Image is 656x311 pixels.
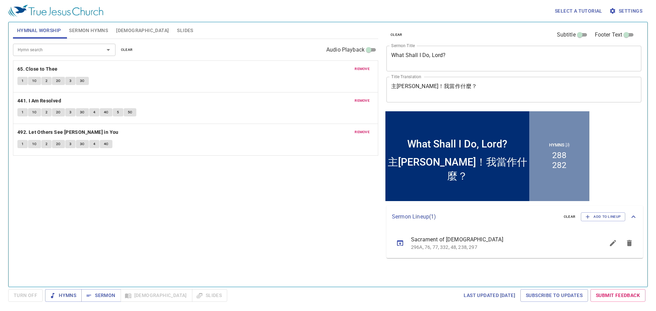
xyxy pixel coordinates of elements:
span: Hymns [51,291,76,300]
button: 2C [52,140,65,148]
button: 1C [28,140,41,148]
span: Settings [611,7,642,15]
button: Hymns [45,289,82,302]
span: 5C [128,109,133,115]
button: 1 [17,77,28,85]
span: Audio Playback [326,46,365,54]
span: clear [564,214,576,220]
button: 4C [100,108,113,116]
button: 2 [41,108,52,116]
button: 2C [52,77,65,85]
span: clear [121,47,133,53]
button: 3 [65,140,76,148]
span: 2 [45,78,47,84]
span: clear [391,32,402,38]
button: 4C [100,140,113,148]
textarea: What Shall I Do, Lord? [391,52,637,65]
button: 1C [28,77,41,85]
button: Sermon [81,289,121,302]
button: 1 [17,108,28,116]
span: 4C [104,109,109,115]
button: Settings [608,5,645,17]
button: 2 [41,140,52,148]
button: 492. Let Others See [PERSON_NAME] in You [17,128,120,137]
span: 4 [93,109,95,115]
span: 4C [104,141,109,147]
button: 3C [76,108,89,116]
span: 3C [80,141,85,147]
span: remove [355,66,370,72]
span: Sermon Hymns [69,26,108,35]
span: 4 [93,141,95,147]
p: Sermon Lineup ( 1 ) [392,213,558,221]
span: 5 [117,109,119,115]
button: clear [560,213,580,221]
span: Submit Feedback [596,291,640,300]
span: Subtitle [557,31,576,39]
span: 1 [22,141,24,147]
span: 2 [45,141,47,147]
div: Sermon Lineup(1)clearAdd to Lineup [386,206,643,228]
span: Slides [177,26,193,35]
button: clear [386,31,407,39]
span: Sermon [87,291,115,300]
button: remove [351,97,374,105]
button: remove [351,65,374,73]
span: 2C [56,78,61,84]
span: 1C [32,78,37,84]
span: 3 [69,78,71,84]
button: 4 [89,140,99,148]
span: 1C [32,141,37,147]
button: 1 [17,140,28,148]
button: 3 [65,77,76,85]
button: 2C [52,108,65,116]
span: Footer Text [595,31,623,39]
button: clear [117,46,137,54]
span: Select a tutorial [555,7,602,15]
button: Select a tutorial [552,5,605,17]
b: 65. Close to Thee [17,65,58,73]
span: 1 [22,109,24,115]
img: True Jesus Church [8,5,103,17]
span: 3C [80,109,85,115]
a: Subscribe to Updates [520,289,588,302]
span: 2C [56,109,61,115]
button: remove [351,128,374,136]
span: 3 [69,109,71,115]
span: 2 [45,109,47,115]
span: 1 [22,78,24,84]
button: 2 [41,77,52,85]
button: 3 [65,108,76,116]
iframe: from-child [384,110,591,203]
button: 3C [76,77,89,85]
button: 3C [76,140,89,148]
span: 3 [69,141,71,147]
b: 441. I Am Resolved [17,97,61,105]
button: 4 [89,108,99,116]
b: 492. Let Others See [PERSON_NAME] in You [17,128,119,137]
span: Subscribe to Updates [526,291,583,300]
button: Add to Lineup [581,212,625,221]
span: 2C [56,141,61,147]
span: Hymnal Worship [17,26,61,35]
button: 65. Close to Thee [17,65,59,73]
a: Submit Feedback [590,289,645,302]
span: Sacrament of [DEMOGRAPHIC_DATA] [411,236,588,244]
button: 5 [113,108,123,116]
span: [DEMOGRAPHIC_DATA] [116,26,169,35]
ul: sermon lineup list [386,228,643,258]
button: 1C [28,108,41,116]
button: 441. I Am Resolved [17,97,63,105]
span: remove [355,129,370,135]
span: Add to Lineup [585,214,621,220]
button: Open [104,45,113,55]
span: remove [355,98,370,104]
span: 3C [80,78,85,84]
textarea: 主[PERSON_NAME]！我當作什麼？ [391,83,637,96]
span: 1C [32,109,37,115]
